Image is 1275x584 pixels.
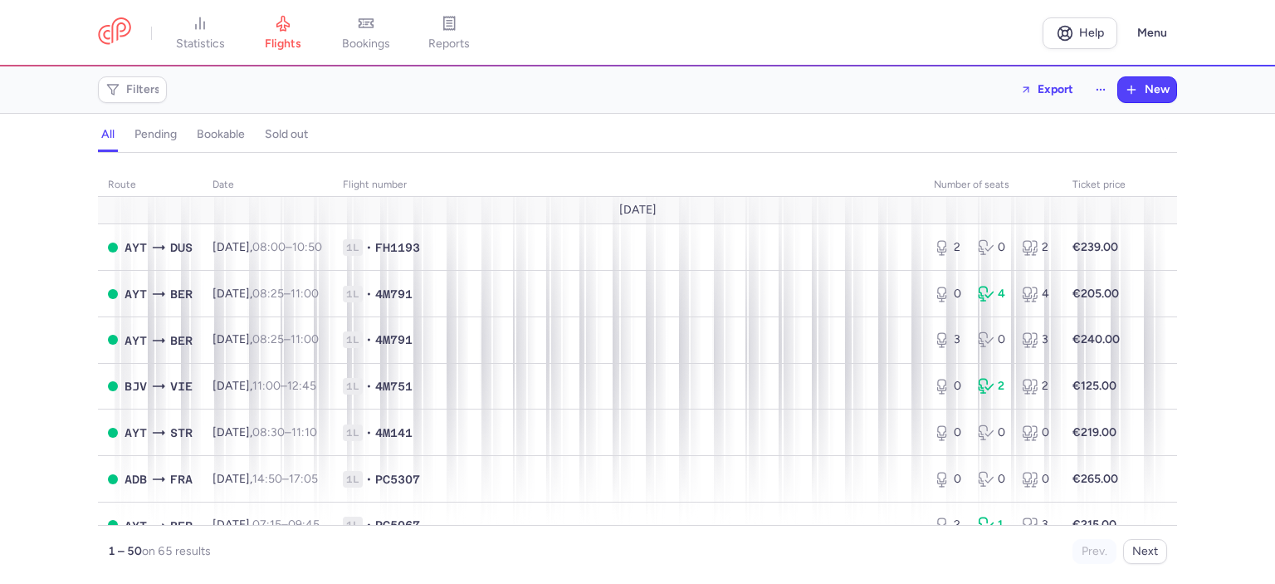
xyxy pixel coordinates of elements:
a: CitizenPlane red outlined logo [98,17,131,48]
time: 07:15 [252,518,281,532]
span: AYT [125,424,147,442]
div: 0 [934,378,965,395]
time: 09:45 [288,518,320,532]
strong: 1 – 50 [108,544,142,558]
a: reports [408,15,491,52]
span: 1L [343,378,363,395]
div: 2 [934,239,965,256]
div: 0 [934,471,965,488]
span: Help [1079,27,1104,39]
span: FH1193 [375,239,420,256]
strong: €215.00 [1072,518,1116,532]
span: [DATE], [212,287,319,301]
span: reports [428,37,470,52]
span: DUS [170,238,193,257]
span: • [366,471,372,488]
h4: sold out [265,127,308,142]
time: 14:50 [252,472,282,486]
div: 2 [978,378,1009,395]
span: BJV [125,377,147,395]
time: 12:45 [287,379,316,393]
div: 0 [978,471,1009,488]
time: 08:30 [252,425,285,439]
span: 1L [343,239,363,256]
h4: bookable [197,127,245,142]
span: – [252,287,319,301]
div: 0 [1022,425,1053,441]
span: BER [170,285,193,303]
span: [DATE], [212,472,318,486]
span: – [252,518,320,532]
strong: €265.00 [1072,472,1118,486]
strong: €219.00 [1072,425,1116,439]
span: 4M751 [375,378,413,395]
span: • [366,517,372,533]
span: 4M141 [375,425,413,441]
span: New [1145,83,1170,96]
span: Export [1038,83,1073,96]
div: 4 [1022,286,1053,302]
span: AYT [125,331,147,350]
span: – [252,240,322,254]
span: Filters [126,83,160,96]
th: route [98,173,203,198]
button: New [1118,77,1176,102]
div: 3 [1022,331,1053,348]
span: FRA [170,470,193,488]
span: 4M791 [375,331,413,348]
time: 11:00 [252,379,281,393]
strong: €205.00 [1072,287,1119,301]
span: [DATE], [212,332,319,346]
span: [DATE], [212,240,322,254]
span: 1L [343,286,363,302]
span: 1L [343,471,363,488]
div: 0 [934,286,965,302]
time: 08:25 [252,332,284,346]
button: Filters [99,77,166,102]
div: 0 [978,239,1009,256]
span: AYT [125,517,147,535]
div: 0 [978,331,1009,348]
div: 0 [934,425,965,441]
strong: €239.00 [1072,240,1118,254]
span: • [366,286,372,302]
span: STR [170,424,193,442]
button: Export [1009,76,1084,103]
span: BER [170,331,193,350]
div: 2 [934,517,965,533]
span: bookings [342,37,390,52]
h4: pending [134,127,177,142]
div: 0 [1022,471,1053,488]
a: flights [242,15,325,52]
a: Help [1043,17,1117,49]
div: 3 [1022,517,1053,533]
span: • [366,425,372,441]
span: • [366,331,372,348]
span: – [252,472,318,486]
button: Menu [1127,17,1177,49]
span: [DATE], [212,518,320,532]
span: 1L [343,517,363,533]
div: 4 [978,286,1009,302]
th: Flight number [333,173,924,198]
time: 17:05 [289,472,318,486]
th: date [203,173,333,198]
div: 2 [1022,378,1053,395]
span: statistics [176,37,225,52]
span: [DATE], [212,425,317,439]
span: – [252,332,319,346]
time: 08:00 [252,240,286,254]
strong: €240.00 [1072,332,1120,346]
th: Ticket price [1062,173,1136,198]
strong: €125.00 [1072,379,1116,393]
div: 2 [1022,239,1053,256]
div: 3 [934,331,965,348]
span: PC5307 [375,471,420,488]
span: • [366,378,372,395]
span: – [252,379,316,393]
span: BER [170,517,193,535]
th: number of seats [924,173,1062,198]
span: VIE [170,377,193,395]
span: AYT [125,238,147,257]
span: 1L [343,425,363,441]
